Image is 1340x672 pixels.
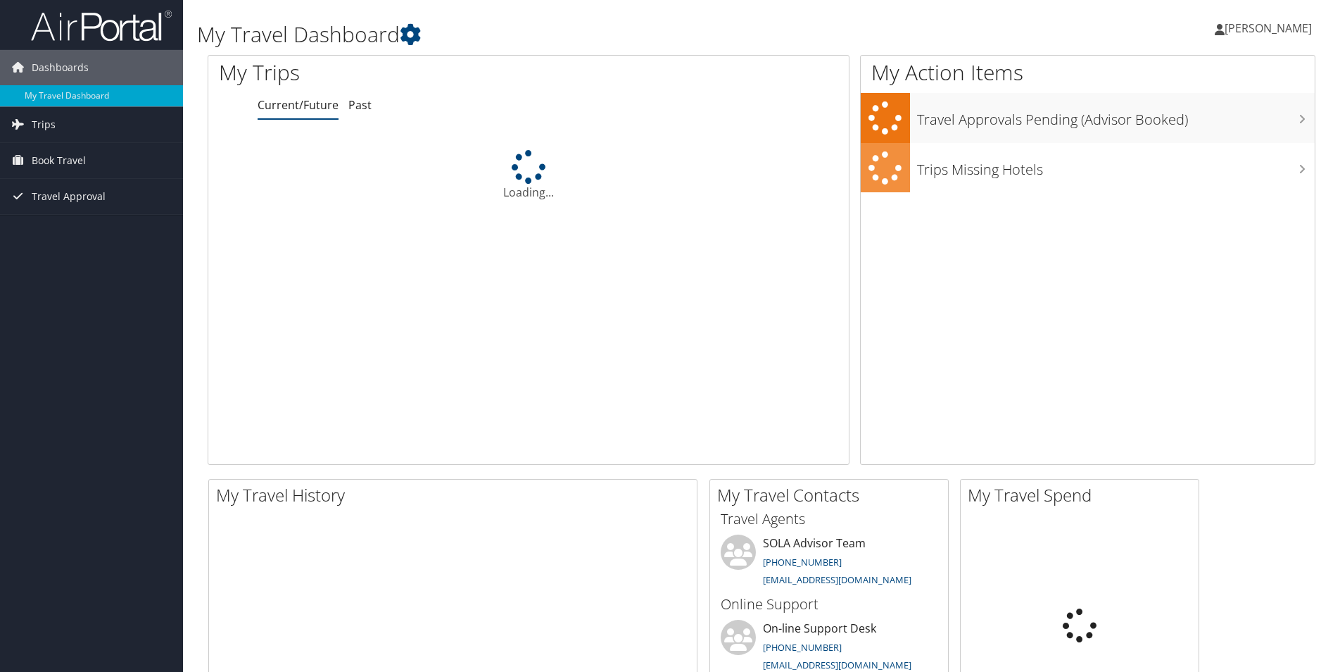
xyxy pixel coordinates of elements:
[219,58,571,87] h1: My Trips
[1215,7,1326,49] a: [PERSON_NAME]
[763,556,842,568] a: [PHONE_NUMBER]
[861,93,1315,143] a: Travel Approvals Pending (Advisor Booked)
[721,509,937,529] h3: Travel Agents
[208,150,849,201] div: Loading...
[1225,20,1312,36] span: [PERSON_NAME]
[197,20,949,49] h1: My Travel Dashboard
[861,58,1315,87] h1: My Action Items
[917,103,1315,130] h3: Travel Approvals Pending (Advisor Booked)
[721,595,937,614] h3: Online Support
[32,179,106,214] span: Travel Approval
[348,97,372,113] a: Past
[763,659,911,671] a: [EMAIL_ADDRESS][DOMAIN_NAME]
[32,50,89,85] span: Dashboards
[968,483,1199,507] h2: My Travel Spend
[861,143,1315,193] a: Trips Missing Hotels
[763,573,911,586] a: [EMAIL_ADDRESS][DOMAIN_NAME]
[714,535,944,592] li: SOLA Advisor Team
[216,483,697,507] h2: My Travel History
[32,107,56,142] span: Trips
[763,641,842,654] a: [PHONE_NUMBER]
[32,143,86,178] span: Book Travel
[717,483,948,507] h2: My Travel Contacts
[258,97,339,113] a: Current/Future
[917,153,1315,180] h3: Trips Missing Hotels
[31,9,172,42] img: airportal-logo.png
